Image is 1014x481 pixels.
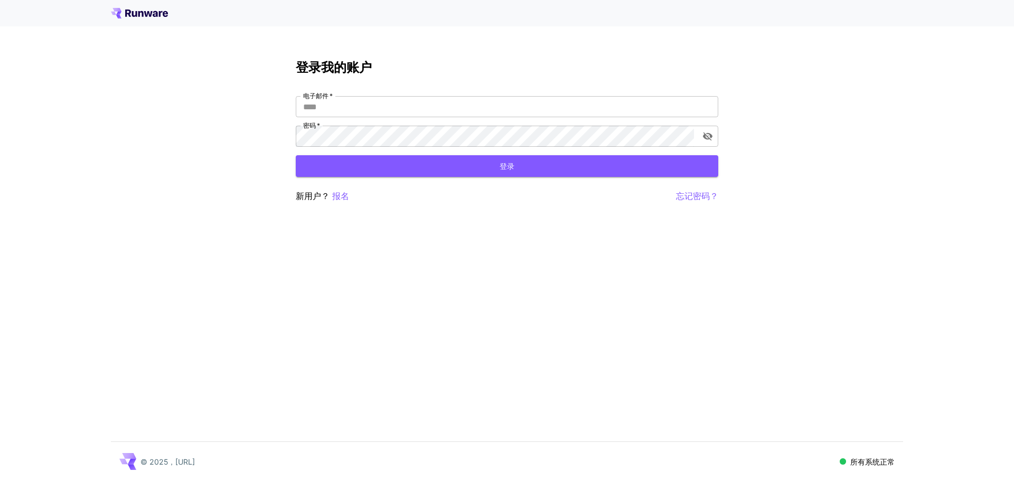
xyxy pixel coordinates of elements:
font: 忘记密码？ [676,191,718,201]
button: 登录 [296,155,718,177]
button: 报名 [332,190,349,203]
font: © 2025，[URL] [140,457,195,466]
font: 电子邮件 [303,92,328,100]
font: 登录我的账户 [296,60,372,75]
button: 忘记密码？ [676,190,718,203]
font: 新用户？ [296,191,330,201]
font: 所有系统正常 [850,457,895,466]
font: 报名 [332,191,349,201]
font: 密码 [303,121,316,129]
button: 切换密码可见性 [698,127,717,146]
font: 登录 [500,162,514,171]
